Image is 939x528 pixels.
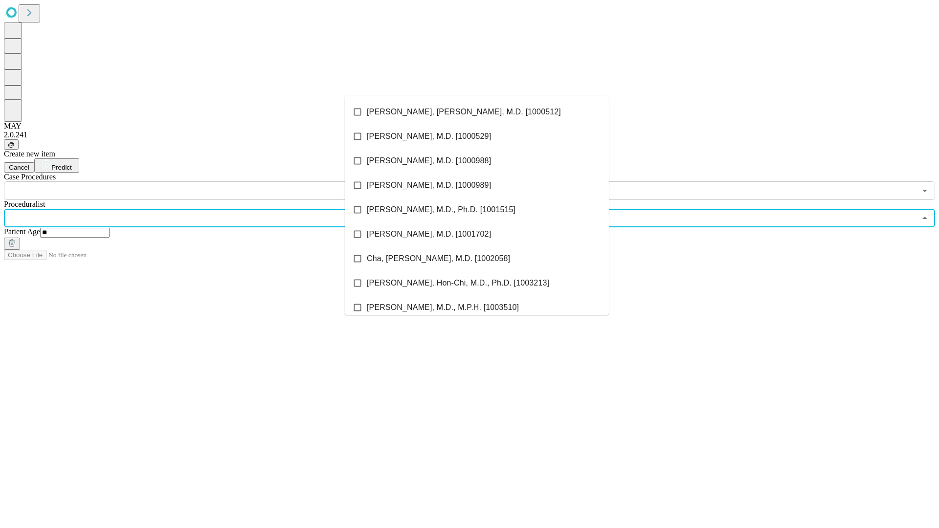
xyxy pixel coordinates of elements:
[51,164,71,171] span: Predict
[367,106,561,118] span: [PERSON_NAME], [PERSON_NAME], M.D. [1000512]
[367,155,491,167] span: [PERSON_NAME], M.D. [1000988]
[367,302,519,313] span: [PERSON_NAME], M.D., M.P.H. [1003510]
[367,277,549,289] span: [PERSON_NAME], Hon-Chi, M.D., Ph.D. [1003213]
[367,179,491,191] span: [PERSON_NAME], M.D. [1000989]
[367,131,491,142] span: [PERSON_NAME], M.D. [1000529]
[4,173,56,181] span: Scheduled Procedure
[4,200,45,208] span: Proceduralist
[367,204,515,216] span: [PERSON_NAME], M.D., Ph.D. [1001515]
[367,253,510,264] span: Cha, [PERSON_NAME], M.D. [1002058]
[4,227,40,236] span: Patient Age
[4,139,19,150] button: @
[4,131,935,139] div: 2.0.241
[4,150,55,158] span: Create new item
[367,228,491,240] span: [PERSON_NAME], M.D. [1001702]
[8,141,15,148] span: @
[918,211,932,225] button: Close
[4,162,34,173] button: Cancel
[34,158,79,173] button: Predict
[918,184,932,198] button: Open
[9,164,29,171] span: Cancel
[4,122,935,131] div: MAY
